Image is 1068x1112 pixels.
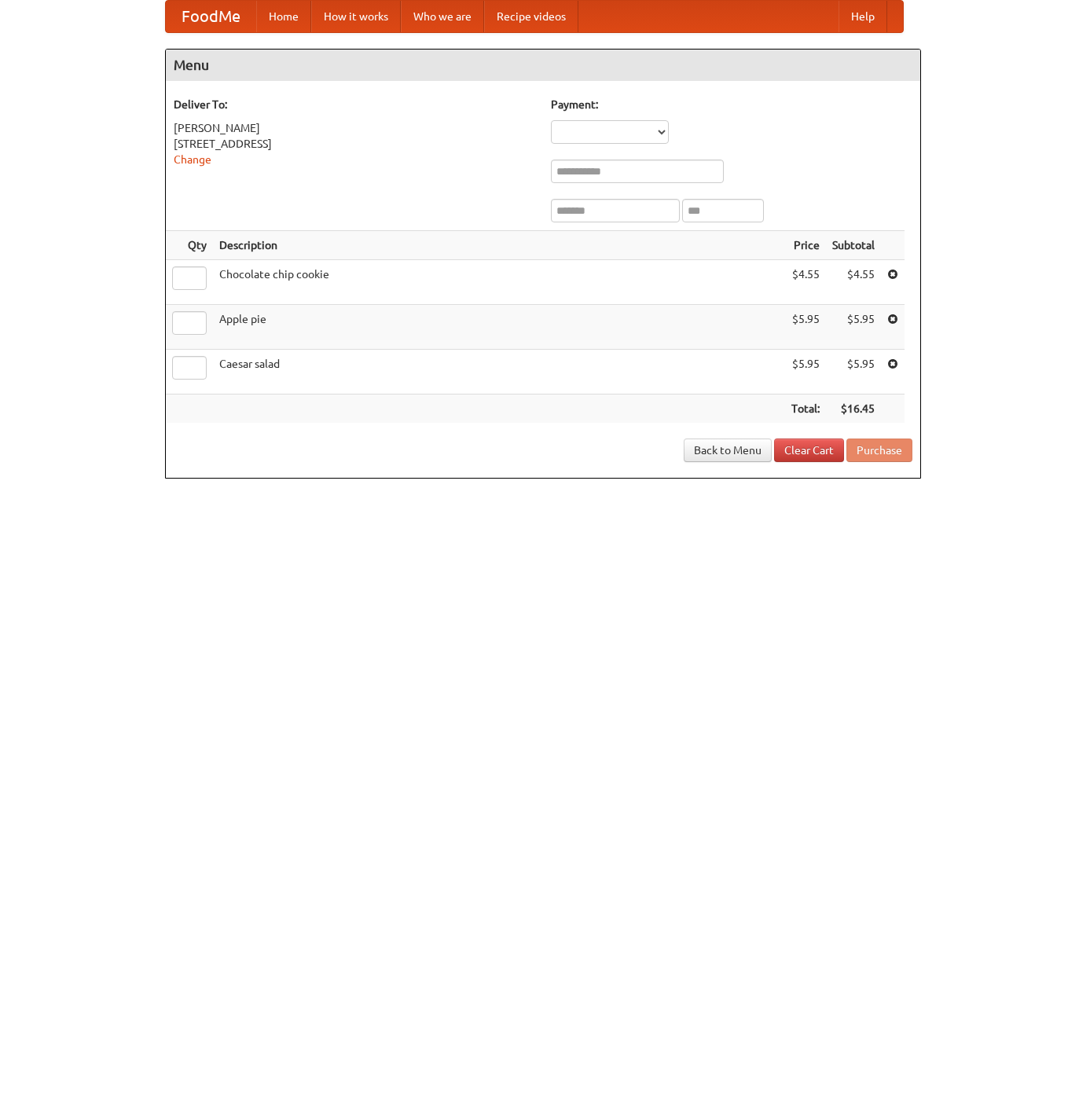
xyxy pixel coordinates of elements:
[484,1,578,32] a: Recipe videos
[166,1,256,32] a: FoodMe
[174,97,535,112] h5: Deliver To:
[785,350,826,395] td: $5.95
[166,50,920,81] h4: Menu
[785,231,826,260] th: Price
[174,153,211,166] a: Change
[551,97,912,112] h5: Payment:
[684,439,772,462] a: Back to Menu
[826,395,881,424] th: $16.45
[213,350,785,395] td: Caesar salad
[839,1,887,32] a: Help
[826,305,881,350] td: $5.95
[174,136,535,152] div: [STREET_ADDRESS]
[846,439,912,462] button: Purchase
[826,231,881,260] th: Subtotal
[774,439,844,462] a: Clear Cart
[785,395,826,424] th: Total:
[256,1,311,32] a: Home
[401,1,484,32] a: Who we are
[826,260,881,305] td: $4.55
[166,231,213,260] th: Qty
[785,260,826,305] td: $4.55
[174,120,535,136] div: [PERSON_NAME]
[213,231,785,260] th: Description
[785,305,826,350] td: $5.95
[826,350,881,395] td: $5.95
[213,260,785,305] td: Chocolate chip cookie
[213,305,785,350] td: Apple pie
[311,1,401,32] a: How it works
